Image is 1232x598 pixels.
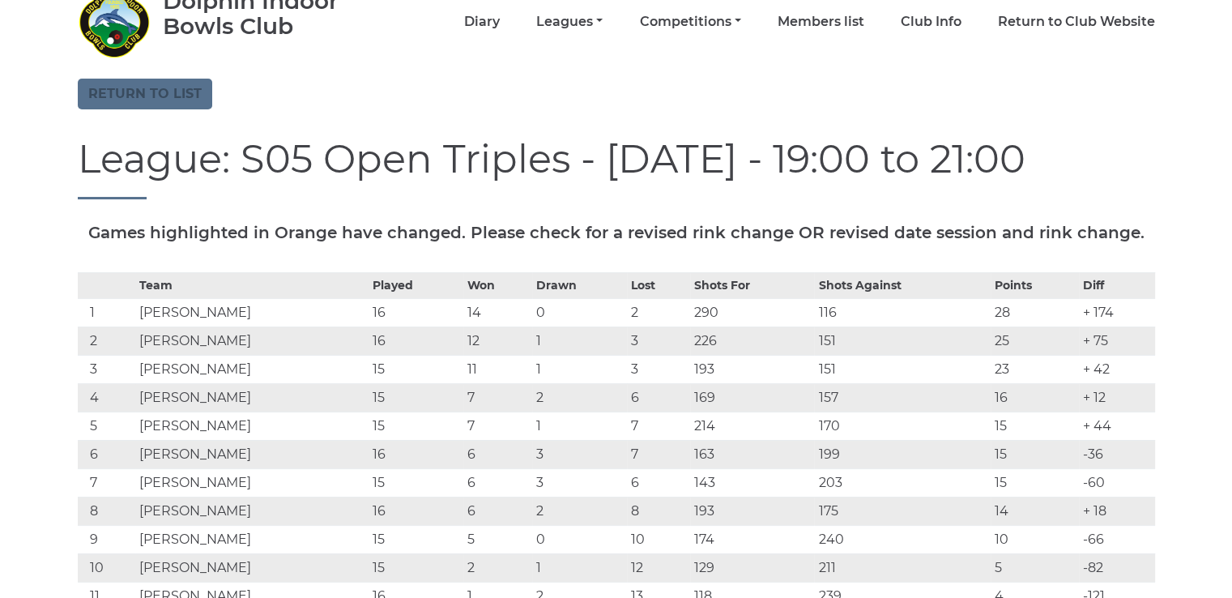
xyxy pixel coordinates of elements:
[814,272,991,298] th: Shots Against
[690,272,815,298] th: Shots For
[369,412,463,440] td: 15
[369,355,463,383] td: 15
[690,383,815,412] td: 169
[627,497,690,525] td: 8
[991,298,1079,327] td: 28
[814,298,991,327] td: 116
[463,272,533,298] th: Won
[627,525,690,553] td: 10
[135,383,369,412] td: [PERSON_NAME]
[627,355,690,383] td: 3
[78,298,136,327] td: 1
[627,327,690,355] td: 3
[1079,272,1154,298] th: Diff
[463,468,533,497] td: 6
[991,468,1079,497] td: 15
[463,298,533,327] td: 14
[690,412,815,440] td: 214
[814,327,991,355] td: 151
[814,355,991,383] td: 151
[1079,383,1154,412] td: + 12
[1079,355,1154,383] td: + 42
[814,497,991,525] td: 175
[1079,412,1154,440] td: + 44
[532,355,627,383] td: 1
[369,327,463,355] td: 16
[78,79,212,109] a: Return to list
[690,497,815,525] td: 193
[463,497,533,525] td: 6
[532,412,627,440] td: 1
[639,13,740,31] a: Competitions
[532,327,627,355] td: 1
[463,327,533,355] td: 12
[78,468,136,497] td: 7
[78,383,136,412] td: 4
[463,440,533,468] td: 6
[627,553,690,582] td: 12
[991,553,1079,582] td: 5
[690,525,815,553] td: 174
[627,272,690,298] th: Lost
[135,272,369,298] th: Team
[532,383,627,412] td: 2
[814,440,991,468] td: 199
[78,440,136,468] td: 6
[78,327,136,355] td: 2
[532,440,627,468] td: 3
[536,13,603,31] a: Leagues
[369,272,463,298] th: Played
[814,525,991,553] td: 240
[1079,553,1154,582] td: -82
[463,355,533,383] td: 11
[998,13,1155,31] a: Return to Club Website
[991,327,1079,355] td: 25
[991,355,1079,383] td: 23
[463,412,533,440] td: 7
[78,224,1155,241] h5: Games highlighted in Orange have changed. Please check for a revised rink change OR revised date ...
[532,497,627,525] td: 2
[690,298,815,327] td: 290
[627,412,690,440] td: 7
[814,468,991,497] td: 203
[463,383,533,412] td: 7
[369,525,463,553] td: 15
[135,468,369,497] td: [PERSON_NAME]
[690,355,815,383] td: 193
[369,383,463,412] td: 15
[532,468,627,497] td: 3
[627,440,690,468] td: 7
[78,525,136,553] td: 9
[1079,468,1154,497] td: -60
[369,553,463,582] td: 15
[1079,525,1154,553] td: -66
[78,553,136,582] td: 10
[532,272,627,298] th: Drawn
[627,383,690,412] td: 6
[991,440,1079,468] td: 15
[369,468,463,497] td: 15
[135,412,369,440] td: [PERSON_NAME]
[369,440,463,468] td: 16
[690,440,815,468] td: 163
[78,412,136,440] td: 5
[532,525,627,553] td: 0
[690,553,815,582] td: 129
[135,525,369,553] td: [PERSON_NAME]
[369,298,463,327] td: 16
[1079,327,1154,355] td: + 75
[991,383,1079,412] td: 16
[991,497,1079,525] td: 14
[135,553,369,582] td: [PERSON_NAME]
[991,412,1079,440] td: 15
[1079,497,1154,525] td: + 18
[135,355,369,383] td: [PERSON_NAME]
[532,553,627,582] td: 1
[991,525,1079,553] td: 10
[690,468,815,497] td: 143
[814,553,991,582] td: 211
[1079,298,1154,327] td: + 174
[690,327,815,355] td: 226
[78,138,1155,199] h1: League: S05 Open Triples - [DATE] - 19:00 to 21:00
[991,272,1079,298] th: Points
